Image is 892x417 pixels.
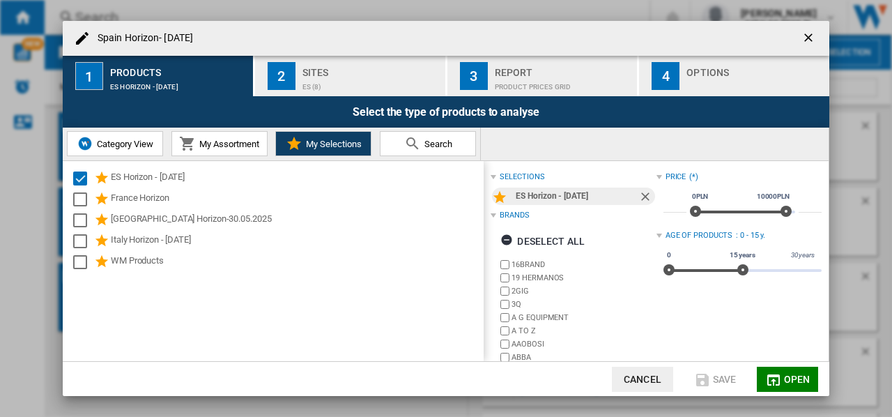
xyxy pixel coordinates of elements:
[512,352,656,363] label: ABBA
[496,229,589,254] button: Deselect all
[512,339,656,349] label: AAOBOSI
[111,254,482,271] div: WM Products
[447,56,639,96] button: 3 Report Product prices grid
[500,300,509,309] input: brand.name
[110,76,247,91] div: ES Horizon - [DATE]
[77,135,93,152] img: wiser-icon-blue.png
[111,233,482,250] div: Italy Horizon - [DATE]
[612,367,673,392] button: Cancel
[666,230,733,241] div: Age of products
[801,31,818,47] ng-md-icon: getI18NText('BUTTONS.CLOSE_DIALOG')
[93,139,153,149] span: Category View
[500,273,509,282] input: brand.name
[111,170,482,187] div: ES Horizon - [DATE]
[500,260,509,269] input: brand.name
[784,374,810,385] span: Open
[684,367,746,392] button: Save
[713,374,737,385] span: Save
[500,229,585,254] div: Deselect all
[757,367,818,392] button: Open
[171,131,268,156] button: My Assortment
[665,250,673,261] span: 0
[755,191,792,202] span: 10000PLN
[73,212,94,229] md-checkbox: Select
[380,131,476,156] button: Search
[736,230,822,241] div: : 0 - 15 y.
[512,273,656,283] label: 19 HERMANOS
[666,172,686,183] div: Price
[639,56,829,96] button: 4 Options
[67,131,163,156] button: Category View
[500,172,544,183] div: selections
[73,254,94,271] md-checkbox: Select
[500,353,509,362] input: brand.name
[500,326,509,335] input: brand.name
[73,233,94,250] md-checkbox: Select
[268,62,295,90] div: 2
[302,76,440,91] div: ES (8)
[196,139,259,149] span: My Assortment
[255,56,447,96] button: 2 Sites ES (8)
[512,286,656,296] label: 2GIG
[302,139,362,149] span: My Selections
[73,191,94,208] md-checkbox: Select
[686,61,824,76] div: Options
[728,250,758,261] span: 15 years
[421,139,452,149] span: Search
[111,191,482,208] div: France Horizon
[500,210,529,221] div: Brands
[302,61,440,76] div: Sites
[512,312,656,323] label: A G EQUIPMENT
[500,340,509,349] input: brand.name
[111,212,482,229] div: [GEOGRAPHIC_DATA] Horizon-30.05.2025
[500,287,509,296] input: brand.name
[500,313,509,322] input: brand.name
[516,188,638,205] div: ES Horizon - [DATE]
[63,56,254,96] button: 1 Products ES Horizon - [DATE]
[275,131,371,156] button: My Selections
[91,31,193,45] h4: Spain Horizon- [DATE]
[512,299,656,310] label: 3Q
[789,250,817,261] span: 30 years
[460,62,488,90] div: 3
[512,259,656,270] label: 16BRAND
[75,62,103,90] div: 1
[495,61,632,76] div: Report
[110,61,247,76] div: Products
[638,190,655,206] ng-md-icon: Remove
[73,170,94,187] md-checkbox: Select
[652,62,679,90] div: 4
[495,76,632,91] div: Product prices grid
[512,326,656,336] label: A TO Z
[796,24,824,52] button: getI18NText('BUTTONS.CLOSE_DIALOG')
[63,96,829,128] div: Select the type of products to analyse
[690,191,711,202] span: 0PLN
